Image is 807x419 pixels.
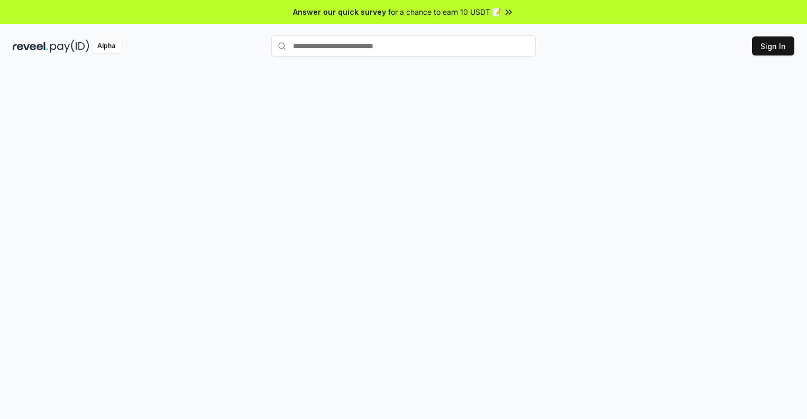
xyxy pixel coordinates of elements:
[13,40,48,53] img: reveel_dark
[50,40,89,53] img: pay_id
[752,36,794,55] button: Sign In
[293,6,386,17] span: Answer our quick survey
[91,40,121,53] div: Alpha
[388,6,501,17] span: for a chance to earn 10 USDT 📝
